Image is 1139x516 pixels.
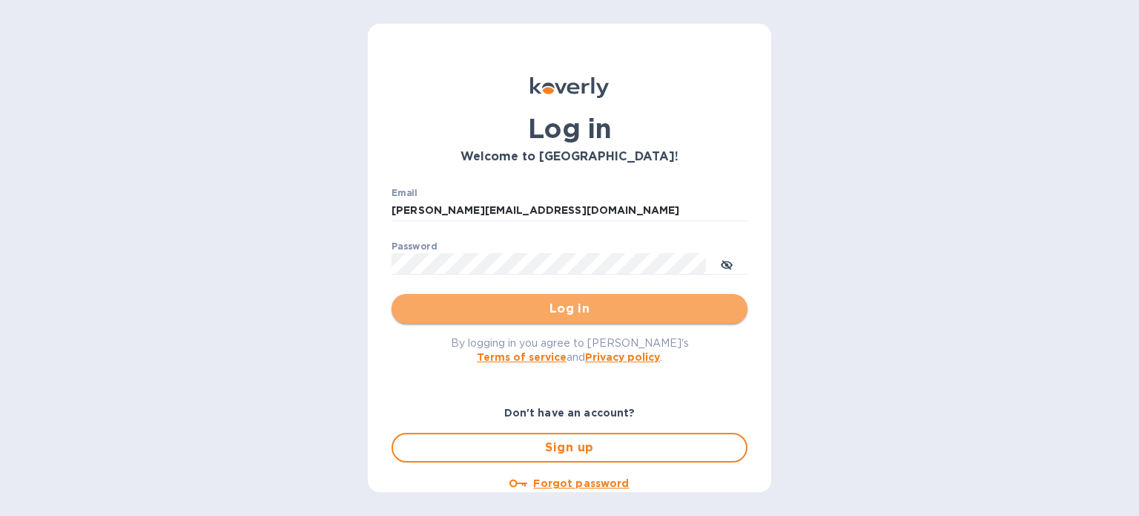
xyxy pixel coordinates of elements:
[403,300,736,318] span: Log in
[392,200,747,222] input: Enter email address
[530,77,609,98] img: Koverly
[392,189,417,197] label: Email
[392,242,437,251] label: Password
[533,477,629,489] u: Forgot password
[585,351,660,363] a: Privacy policy
[392,294,747,324] button: Log in
[392,433,747,463] button: Sign up
[392,150,747,164] h3: Welcome to [GEOGRAPHIC_DATA]!
[504,407,635,419] b: Don't have an account?
[712,249,742,278] button: toggle password visibility
[451,337,689,363] span: By logging in you agree to [PERSON_NAME]'s and .
[477,351,567,363] a: Terms of service
[392,113,747,144] h1: Log in
[405,439,734,457] span: Sign up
